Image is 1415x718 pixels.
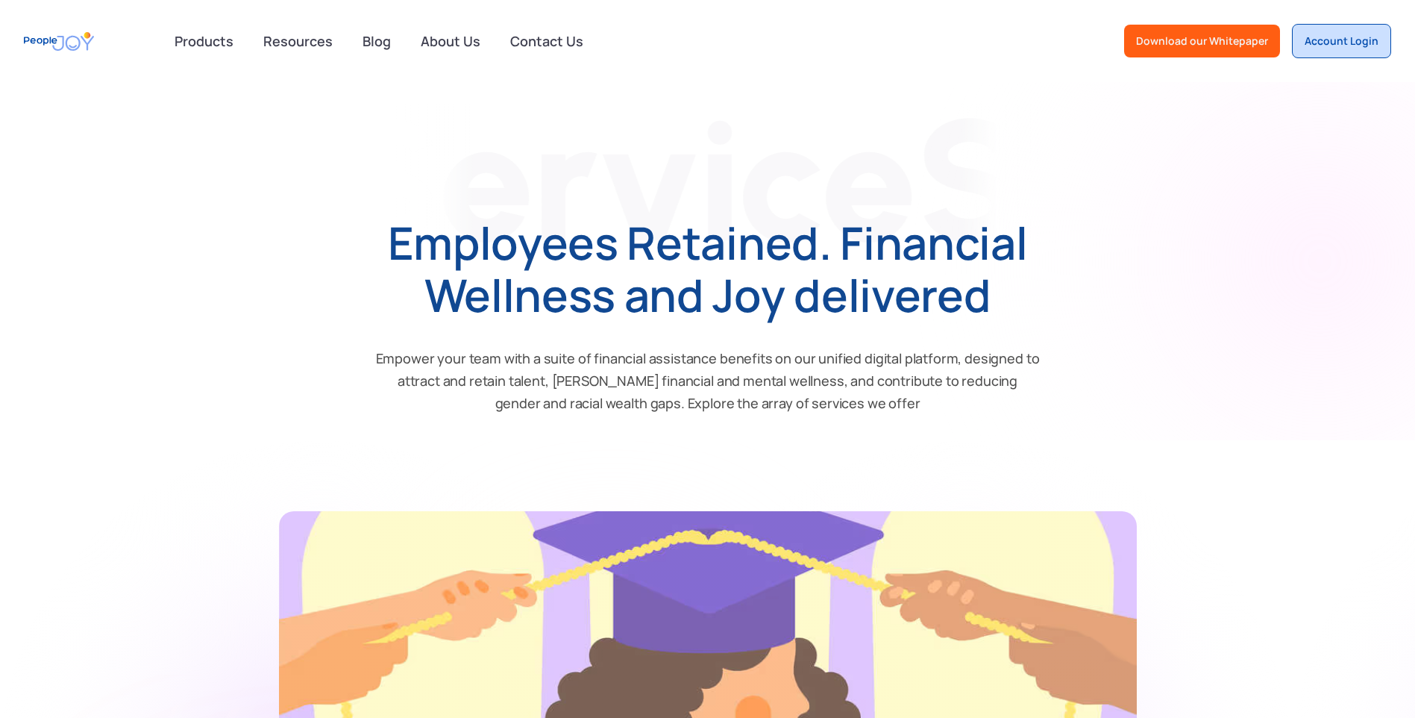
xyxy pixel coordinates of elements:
h1: Employees Retained. Financial Wellness and Joy delivered [374,216,1041,321]
div: Download our Whitepaper [1136,34,1268,49]
a: Resources [254,25,342,57]
div: Account Login [1305,34,1378,49]
a: Contact Us [501,25,592,57]
a: Blog [354,25,400,57]
a: Download our Whitepaper [1124,25,1280,57]
a: About Us [412,25,489,57]
a: home [24,25,94,58]
p: Empower your team with a suite of financial assistance benefits on our unified digital platform, ... [374,328,1041,414]
a: Account Login [1292,24,1391,58]
div: Products [166,26,242,56]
